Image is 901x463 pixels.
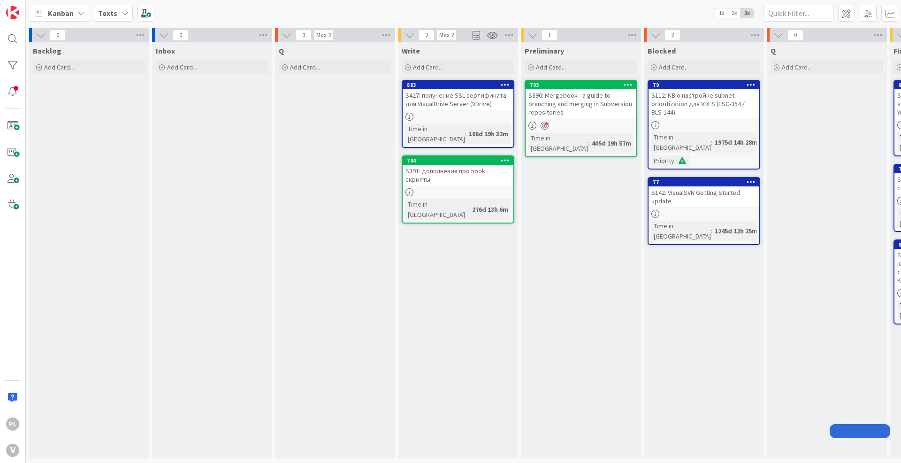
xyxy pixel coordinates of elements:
[50,30,66,41] span: 0
[407,157,513,164] div: 704
[589,138,634,148] div: 405d 19h 57m
[712,137,760,147] div: 1975d 14h 28m
[156,46,175,55] span: Inbox
[728,8,741,18] span: 2x
[403,156,513,165] div: 704
[648,177,760,245] a: 77S142: VisualSVN Getting Started updateTime in [GEOGRAPHIC_DATA]:1245d 12h 25m
[419,30,435,41] span: 2
[715,8,728,18] span: 1x
[403,81,513,89] div: 883
[402,155,514,224] a: 704S391: дополнения про hook скриптыTime in [GEOGRAPHIC_DATA]:276d 13h 6m
[466,129,511,139] div: 106d 19h 32m
[648,80,760,170] a: 79S112: KB о настройке subnet prioritization для VDFS (ESC-354 / BLS-144)Time in [GEOGRAPHIC_DATA...
[649,178,759,207] div: 77S142: VisualSVN Getting Started update
[279,46,284,55] span: Q
[98,8,117,18] b: Texts
[651,221,711,241] div: Time in [GEOGRAPHIC_DATA]
[6,444,19,457] div: V
[648,46,676,55] span: Blocked
[48,8,74,19] span: Kanban
[649,89,759,118] div: S112: KB о настройке subnet prioritization для VDFS (ESC-354 / BLS-144)
[468,204,470,215] span: :
[526,81,636,89] div: 703
[173,30,189,41] span: 0
[403,156,513,185] div: 704S391: дополнения про hook скрипты
[465,129,466,139] span: :
[403,81,513,110] div: 883S427: получение SSL сертификата для VisualDrive Server (VDrive)
[664,30,680,41] span: 2
[659,63,689,71] span: Add Card...
[542,30,557,41] span: 1
[711,137,712,147] span: :
[653,82,759,88] div: 79
[33,46,61,55] span: Backlog
[649,186,759,207] div: S142: VisualSVN Getting Started update
[653,179,759,185] div: 77
[741,8,753,18] span: 3x
[290,63,320,71] span: Add Card...
[525,46,564,55] span: Preliminary
[439,33,454,38] div: Max 2
[407,82,513,88] div: 883
[470,204,511,215] div: 276d 13h 6m
[316,33,331,38] div: Max 2
[525,80,637,157] a: 703S390: Mergebook - a guide to branching and merging in Subversion repositoriesTime in [GEOGRAPH...
[402,46,420,55] span: Write
[402,80,514,148] a: 883S427: получение SSL сертификата для VisualDrive Server (VDrive)Time in [GEOGRAPHIC_DATA]:106d ...
[526,89,636,118] div: S390: Mergebook - a guide to branching and merging in Subversion repositories
[296,30,312,41] span: 0
[6,6,19,19] img: Visit kanbanzone.com
[405,123,465,144] div: Time in [GEOGRAPHIC_DATA]
[6,417,19,431] div: PL
[771,46,776,55] span: Q
[530,82,636,88] div: 703
[712,226,760,236] div: 1245d 12h 25m
[528,133,588,154] div: Time in [GEOGRAPHIC_DATA]
[674,155,676,166] span: :
[649,178,759,186] div: 77
[651,155,674,166] div: Priority
[649,81,759,89] div: 79
[763,5,833,22] input: Quick Filter...
[787,30,803,41] span: 0
[588,138,589,148] span: :
[782,63,812,71] span: Add Card...
[536,63,566,71] span: Add Card...
[167,63,197,71] span: Add Card...
[405,199,468,220] div: Time in [GEOGRAPHIC_DATA]
[44,63,74,71] span: Add Card...
[711,226,712,236] span: :
[413,63,443,71] span: Add Card...
[651,132,711,153] div: Time in [GEOGRAPHIC_DATA]
[403,165,513,185] div: S391: дополнения про hook скрипты
[526,81,636,118] div: 703S390: Mergebook - a guide to branching and merging in Subversion repositories
[649,81,759,118] div: 79S112: KB о настройке subnet prioritization для VDFS (ESC-354 / BLS-144)
[403,89,513,110] div: S427: получение SSL сертификата для VisualDrive Server (VDrive)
